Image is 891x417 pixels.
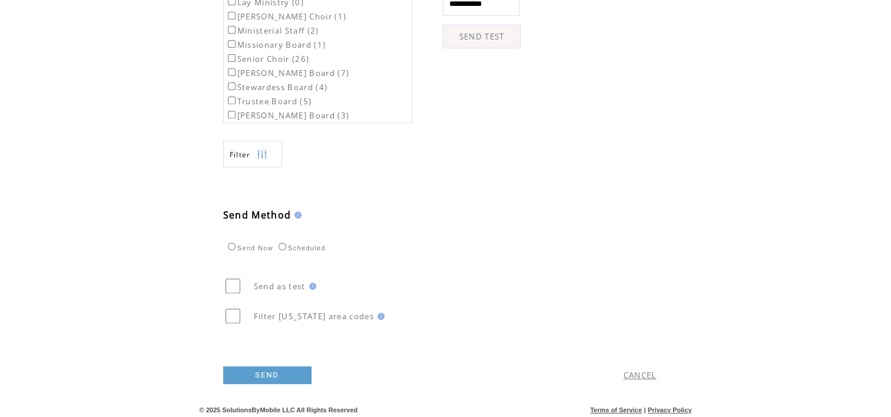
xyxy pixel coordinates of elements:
label: Ministerial Staff (2) [226,25,319,36]
label: [PERSON_NAME] Board (7) [226,68,350,78]
img: filters.png [257,141,267,168]
input: Scheduled [279,243,286,250]
span: | [644,406,645,413]
a: Privacy Policy [648,406,692,413]
a: SEND [223,366,312,384]
img: help.gif [306,283,316,290]
label: Missionary Board (1) [226,39,326,50]
span: © 2025 SolutionsByMobile LLC All Rights Reserved [200,406,358,413]
input: Missionary Board (1) [228,40,236,48]
a: CANCEL [624,370,657,380]
input: Stewardess Board (4) [228,82,236,90]
input: Send Now [228,243,236,250]
label: [PERSON_NAME] Choir (1) [226,11,347,22]
span: Show filters [230,150,251,160]
label: Senior Choir (26) [226,54,310,64]
label: Send Now [225,244,273,251]
a: Terms of Service [590,406,642,413]
input: [PERSON_NAME] Board (3) [228,111,236,118]
label: Stewardess Board (4) [226,82,328,92]
a: Filter [223,141,282,167]
input: [PERSON_NAME] Choir (1) [228,12,236,19]
span: Send Method [223,208,292,221]
img: help.gif [291,211,302,219]
input: Ministerial Staff (2) [228,26,236,34]
label: Trustee Board (5) [226,96,312,107]
input: Trustee Board (5) [228,97,236,104]
span: Filter [US_STATE] area codes [254,311,374,322]
input: Senior Choir (26) [228,54,236,62]
label: Scheduled [276,244,326,251]
label: [PERSON_NAME] Board (3) [226,110,350,121]
span: Send as test [254,281,306,292]
a: SEND TEST [443,25,521,48]
input: [PERSON_NAME] Board (7) [228,68,236,76]
img: help.gif [374,313,385,320]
